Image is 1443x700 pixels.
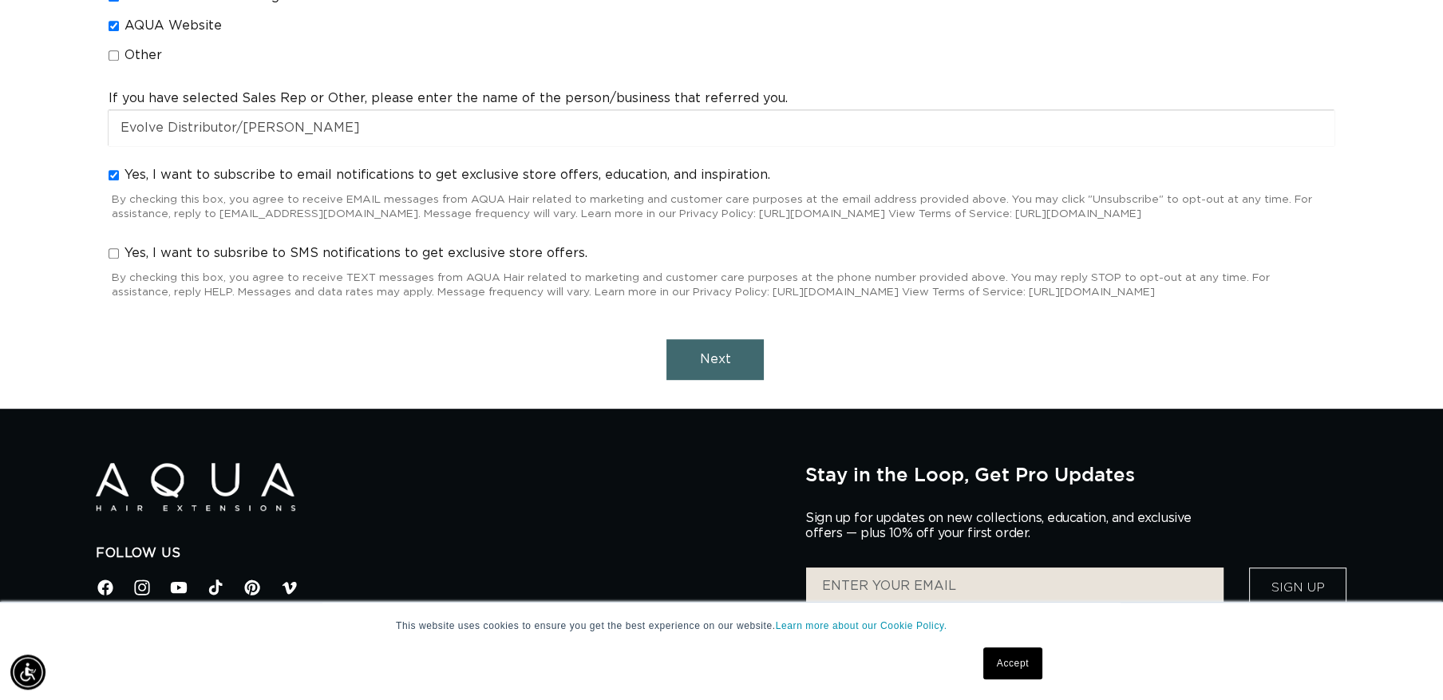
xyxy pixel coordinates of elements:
span: Yes, I want to subsribe to SMS notifications to get exclusive store offers. [125,245,587,262]
span: AQUA Website [125,18,222,34]
p: This website uses cookies to ensure you get the best experience on our website. [396,619,1047,633]
p: Sign up for updates on new collections, education, and exclusive offers — plus 10% off your first... [805,511,1204,541]
img: Aqua Hair Extensions [96,463,295,512]
a: Accept [983,647,1042,679]
iframe: Chat Widget [1231,528,1443,700]
button: Next [666,339,764,380]
span: Next [700,353,731,366]
label: If you have selected Sales Rep or Other, please enter the name of the person/business that referr... [109,90,788,107]
h2: Stay in the Loop, Get Pro Updates [805,463,1347,485]
input: ENTER YOUR EMAIL [806,568,1224,607]
div: By checking this box, you agree to receive EMAIL messages from AQUA Hair related to marketing and... [109,187,1334,224]
div: By checking this box, you agree to receive TEXT messages from AQUA Hair related to marketing and ... [109,265,1334,303]
span: Yes, I want to subscribe to email notifications to get exclusive store offers, education, and ins... [125,167,770,184]
a: Learn more about our Cookie Policy. [776,620,947,631]
h2: Follow Us [96,545,781,562]
div: Accessibility Menu [10,655,45,690]
span: Other [125,47,162,64]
